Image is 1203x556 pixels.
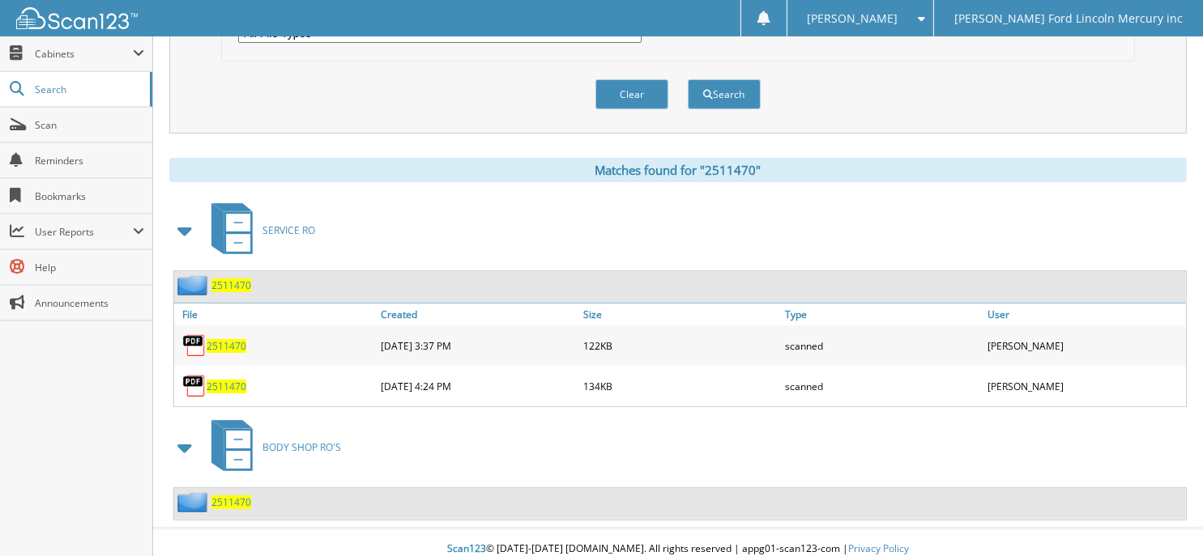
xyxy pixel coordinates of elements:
div: scanned [781,370,983,402]
img: scan123-logo-white.svg [16,7,138,29]
img: PDF.png [182,374,207,398]
a: BODY SHOP RO'S [202,415,341,479]
span: BODY SHOP RO'S [262,440,341,454]
span: Reminders [35,154,144,168]
a: Privacy Policy [848,541,909,555]
div: 134KB [579,370,782,402]
span: Cabinets [35,47,133,61]
a: SERVICE RO [202,198,315,262]
span: User Reports [35,225,133,239]
div: Matches found for "2511470" [169,158,1187,182]
a: File [174,303,377,325]
a: 2511470 [211,278,251,292]
a: 2511470 [207,339,246,353]
span: [PERSON_NAME] [807,14,898,23]
span: Search [35,83,142,96]
a: Size [579,303,782,325]
div: [PERSON_NAME] [983,329,1186,362]
span: Help [35,261,144,274]
a: Type [781,303,983,325]
span: Scan123 [447,541,486,555]
img: folder2.png [177,492,211,512]
a: User [983,303,1186,325]
iframe: Chat Widget [1122,478,1203,556]
div: [DATE] 4:24 PM [377,370,579,402]
div: scanned [781,329,983,362]
a: 2511470 [211,495,251,509]
button: Clear [595,79,668,109]
img: folder2.png [177,275,211,295]
img: PDF.png [182,333,207,358]
span: Scan [35,118,144,132]
span: Announcements [35,296,144,310]
span: [PERSON_NAME] Ford Lincoln Mercury inc [954,14,1183,23]
div: [DATE] 3:37 PM [377,329,579,362]
a: 2511470 [207,380,246,393]
div: [PERSON_NAME] [983,370,1186,402]
div: 122KB [579,329,782,362]
button: Search [688,79,761,109]
a: Created [377,303,579,325]
span: Bookmarks [35,189,144,203]
span: SERVICE RO [262,223,315,237]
